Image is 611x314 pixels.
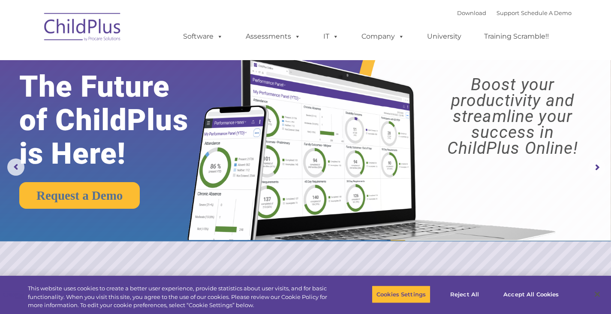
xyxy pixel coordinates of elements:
rs-layer: The Future of ChildPlus is Here! [19,70,214,171]
button: Cookies Settings [372,285,430,303]
a: IT [315,28,347,45]
a: Training Scramble!! [476,28,557,45]
span: Last name [119,57,145,63]
a: Company [353,28,413,45]
a: Software [175,28,232,45]
button: Reject All [438,285,491,303]
a: Request a Demo [19,182,140,209]
img: ChildPlus by Procare Solutions [40,7,126,50]
rs-layer: Boost your productivity and streamline your success in ChildPlus Online! [422,77,603,156]
a: Schedule A Demo [521,9,572,16]
a: University [418,28,470,45]
button: Close [588,285,607,304]
a: Download [457,9,486,16]
button: Accept All Cookies [499,285,563,303]
font: | [457,9,572,16]
a: Support [497,9,519,16]
span: Phone number [119,92,156,98]
a: Assessments [237,28,309,45]
div: This website uses cookies to create a better user experience, provide statistics about user visit... [28,284,336,310]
